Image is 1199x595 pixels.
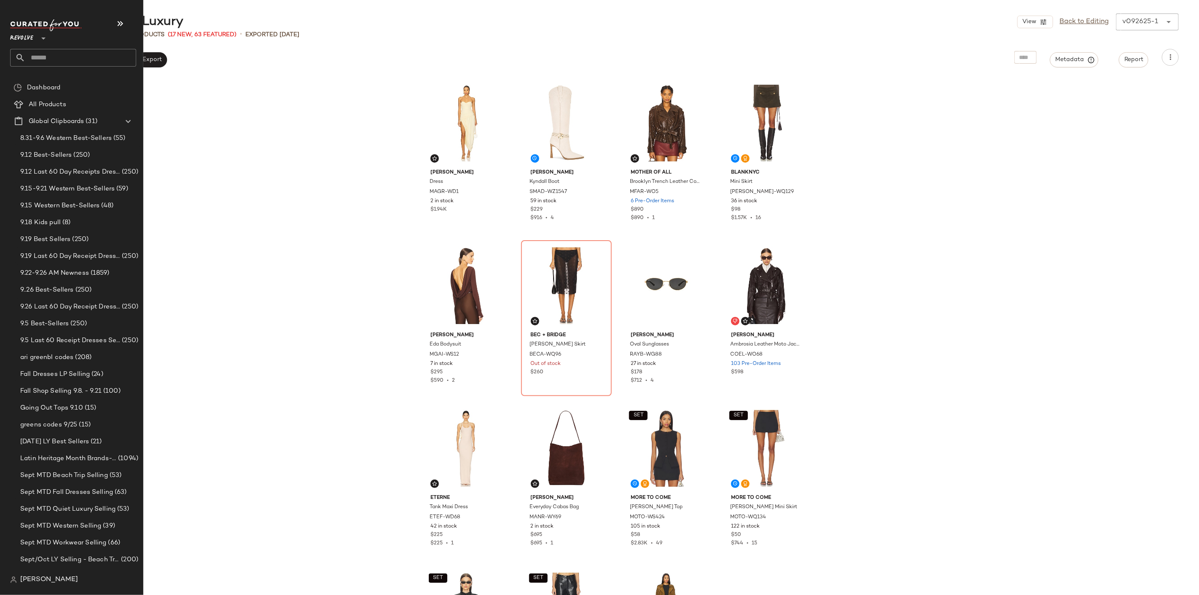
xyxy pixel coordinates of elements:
[20,575,78,585] span: [PERSON_NAME]
[1060,17,1109,27] a: Back to Editing
[101,521,115,531] span: (39)
[530,341,586,348] span: [PERSON_NAME] Skirt
[432,481,437,486] img: svg%3e
[430,531,443,539] span: $225
[642,378,651,383] span: •
[168,30,237,39] span: (17 New, 63 Featured)
[730,178,753,186] span: Mini Skirt
[20,488,113,497] span: Sept MTD Fall Dresses Selling
[731,369,743,376] span: $598
[240,29,242,40] span: •
[430,206,447,214] span: $1.94K
[20,235,70,244] span: 9.19 Best Sellers
[1017,16,1053,28] button: View
[430,541,443,546] span: $225
[120,302,138,312] span: (250)
[631,523,660,531] span: 105 in stock
[433,575,443,581] span: SET
[731,523,760,531] span: 122 in stock
[643,481,648,486] img: svg%3e
[752,541,757,546] span: 15
[430,494,502,502] span: Eterne
[731,169,802,177] span: BLANKNYC
[551,541,554,546] span: 1
[624,406,709,491] img: MOTO-WS424_V1.jpg
[530,514,562,521] span: MANR-WY69
[630,341,669,348] span: Oval Sunglasses
[743,319,748,324] img: svg%3e
[120,167,138,177] span: (250)
[651,378,654,383] span: 4
[630,178,701,186] span: Brooklyn Trench Leather Coat
[633,413,644,418] span: SET
[755,215,761,221] span: 16
[631,198,674,205] span: 6 Pre-Order Items
[84,117,97,126] span: (31)
[13,83,22,92] img: svg%3e
[20,353,73,362] span: ari greenbl codes
[113,488,127,497] span: (63)
[20,319,69,329] span: 9.5 Best-Sellers
[429,574,447,583] button: SET
[10,19,82,31] img: cfy_white_logo.C9jOOHJF.svg
[743,481,748,486] img: svg%3e
[730,514,766,521] span: MOTO-WQ134
[532,481,538,486] img: svg%3e
[430,378,444,383] span: $590
[531,206,543,214] span: $229
[20,471,108,480] span: Sept MTD Beach Trip Selling
[631,541,648,546] span: $2.83K
[20,336,120,346] span: 9.5 Last 60 Receipt Dresses Selling
[10,29,33,44] span: Revolve
[20,538,107,548] span: Sept MTD Workwear Selling
[112,134,126,143] span: (55)
[531,332,602,339] span: Bec + Bridge
[530,178,560,186] span: Kyndall Boot
[73,353,91,362] span: (208)
[20,555,119,565] span: Sept/Oct LY Selling - Beach Trip
[1123,17,1159,27] div: v092625-1
[61,218,70,228] span: (8)
[430,341,461,348] span: Eda Bodysuit
[116,454,138,464] span: (1094)
[20,403,83,413] span: Going Out Tops 9.10
[430,504,468,511] span: Tank Maxi Dress
[729,411,748,420] button: SET
[747,215,755,221] span: •
[531,541,543,546] span: $695
[20,504,116,514] span: Sept MTD Quiet Luxury Selling
[119,555,138,565] span: (200)
[731,494,802,502] span: MORE TO COME
[743,156,748,161] img: svg%3e
[543,541,551,546] span: •
[20,150,72,160] span: 9.12 Best-Sellers
[451,541,454,546] span: 1
[531,215,543,221] span: $916
[430,369,443,376] span: $295
[29,117,84,126] span: Global Clipboards
[531,531,543,539] span: $695
[20,167,120,177] span: 9.12 Last 60 Day Receipts Dresses
[108,471,122,480] span: (53)
[530,188,567,196] span: SMAD-WZ1547
[631,215,644,221] span: $890
[631,206,644,214] span: $890
[432,156,437,161] img: svg%3e
[543,215,551,221] span: •
[430,360,453,368] span: 7 in stock
[430,169,502,177] span: [PERSON_NAME]
[89,268,110,278] span: (1859)
[731,541,743,546] span: $744
[100,201,114,211] span: (48)
[731,531,741,539] span: $50
[631,360,656,368] span: 27 in stock
[631,378,642,383] span: $712
[730,188,794,196] span: [PERSON_NAME]-WQ129
[630,504,683,511] span: [PERSON_NAME] Top
[102,386,121,396] span: (100)
[531,369,544,376] span: $260
[430,188,459,196] span: MAGR-WD1
[724,80,809,166] img: BLAN-WQ129_V1.jpg
[731,215,747,221] span: $1.57K
[730,341,801,348] span: Ambrosia Leather Moto Jacket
